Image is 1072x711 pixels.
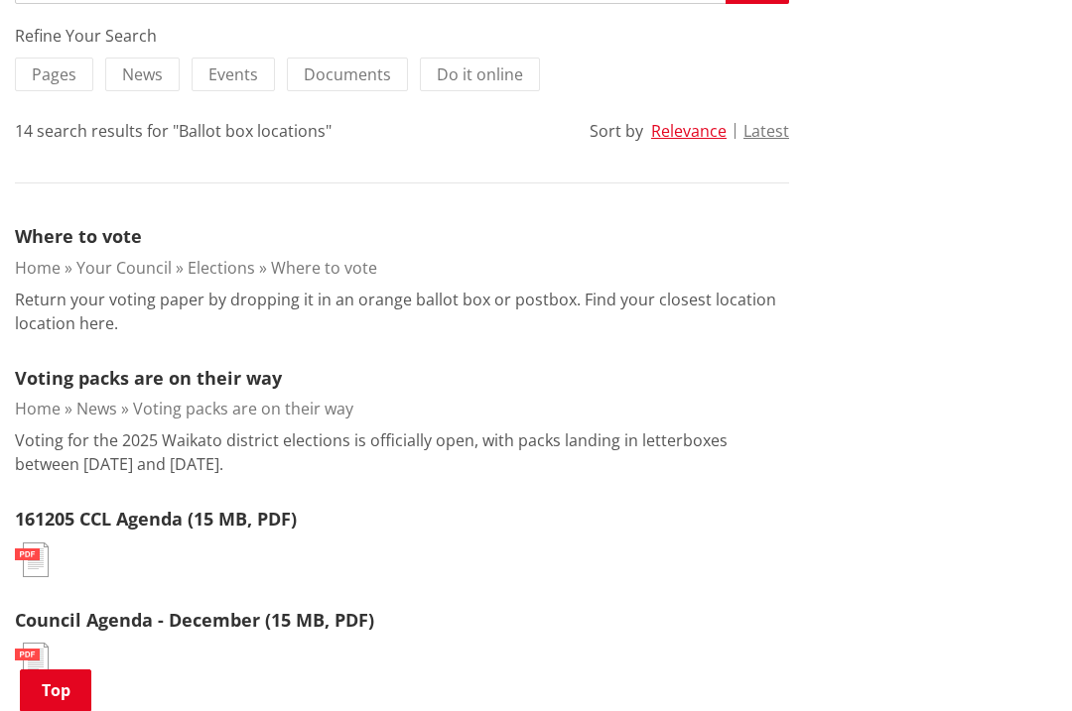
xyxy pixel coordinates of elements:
a: Voting packs are on their way [15,366,282,390]
a: Home [15,257,61,279]
span: Events [208,63,258,85]
a: Home [15,398,61,419]
button: Latest [743,122,789,140]
img: document-pdf.svg [15,542,49,577]
span: News [122,63,163,85]
a: Elections [188,257,255,279]
a: Where to vote [271,257,377,279]
div: 14 search results for "Ballot box locations" [15,119,332,143]
a: Top [20,669,91,711]
a: News [76,398,117,419]
span: Do it online [437,63,523,85]
a: Where to vote [15,224,142,248]
button: Relevance [651,122,727,140]
p: Return your voting paper by dropping it in an orange ballot box or postbox. Find your closest loc... [15,288,789,335]
span: Pages [32,63,76,85]
a: Council Agenda - December (15 MB, PDF) [15,608,374,632]
a: 161205 CCL Agenda (15 MB, PDF) [15,507,297,531]
iframe: Messenger Launcher [981,628,1052,699]
img: document-pdf.svg [15,643,49,677]
a: Voting packs are on their way [133,398,353,419]
div: Sort by [590,119,643,143]
div: Refine Your Search [15,24,789,48]
a: Your Council [76,257,172,279]
p: Voting for the 2025 Waikato district elections is officially open, with packs landing in letterbo... [15,428,789,476]
span: Documents [304,63,391,85]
